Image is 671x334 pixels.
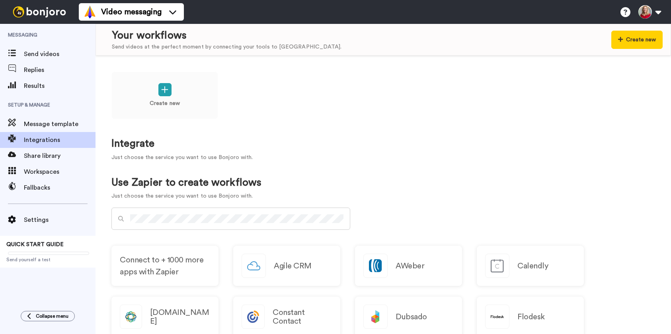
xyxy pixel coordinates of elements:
span: Send yourself a test [6,256,89,263]
a: Calendly [477,246,584,286]
span: Integrations [24,135,96,145]
img: logo_calendly.svg [486,254,509,278]
a: AWeber [355,246,462,286]
span: Share library [24,151,96,161]
span: Settings [24,215,96,225]
img: logo_closecom.svg [120,305,142,328]
a: Agile CRM [233,246,340,286]
button: Collapse menu [21,311,75,321]
span: QUICK START GUIDE [6,242,64,247]
span: Workspaces [24,167,96,177]
h2: Agile CRM [274,262,312,270]
h2: Dubsado [396,313,427,321]
img: logo_dubsado.svg [364,305,387,328]
a: Create new [111,72,218,119]
div: Your workflows [112,28,341,43]
img: logo_agile_crm.svg [242,254,265,278]
img: logo_aweber.svg [364,254,387,278]
h2: Flodesk [517,313,545,321]
h1: Use Zapier to create workflows [111,177,261,188]
button: Create new [611,31,663,49]
span: Send videos [24,49,96,59]
span: Video messaging [101,6,162,17]
span: Connect to + 1000 more apps with Zapier [120,254,210,278]
p: Just choose the service you want to use Bonjoro with. [111,192,261,200]
span: Results [24,81,96,91]
div: Send videos at the perfect moment by connecting your tools to [GEOGRAPHIC_DATA]. [112,43,341,51]
img: logo_flodesk.svg [486,305,509,328]
img: logo_constant_contact.svg [242,305,264,328]
span: Message template [24,119,96,129]
h2: AWeber [396,262,424,270]
p: Just choose the service you want to use Bonjoro with. [111,153,655,162]
img: vm-color.svg [84,6,96,18]
img: bj-logo-header-white.svg [10,6,69,17]
span: Collapse menu [36,313,68,319]
h2: Calendly [517,262,548,270]
span: Fallbacks [24,183,96,192]
h2: [DOMAIN_NAME] [150,308,210,326]
h2: Constant Contact [273,308,332,326]
span: Replies [24,65,96,75]
a: Connect to + 1000 more apps with Zapier [111,246,218,286]
h1: Integrate [111,138,655,150]
p: Create new [150,99,180,108]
